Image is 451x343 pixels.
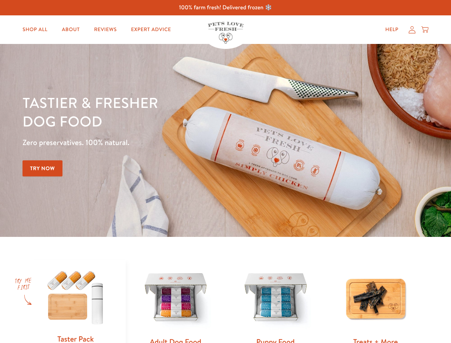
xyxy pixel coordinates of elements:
a: Help [380,23,404,37]
h1: Tastier & fresher dog food [22,93,293,130]
a: About [56,23,85,37]
img: Pets Love Fresh [208,22,244,44]
a: Try Now [22,160,62,177]
a: Expert Advice [125,23,177,37]
p: Zero preservatives. 100% natural. [22,136,293,149]
a: Reviews [88,23,122,37]
a: Shop All [17,23,53,37]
